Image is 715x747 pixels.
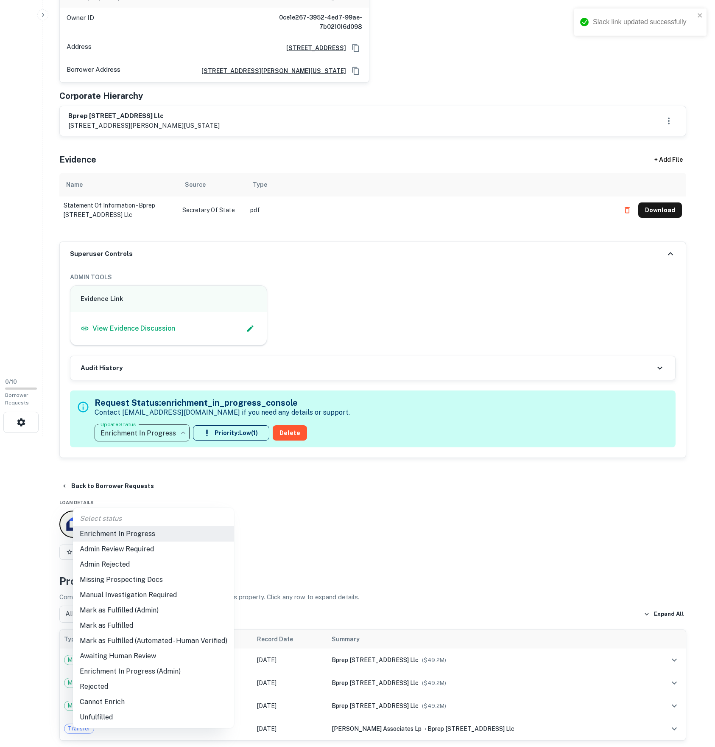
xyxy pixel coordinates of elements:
[73,603,234,618] li: Mark as Fulfilled (Admin)
[73,664,234,679] li: Enrichment In Progress (Admin)
[673,679,715,720] iframe: Chat Widget
[73,526,234,542] li: Enrichment In Progress
[73,618,234,633] li: Mark as Fulfilled
[73,542,234,557] li: Admin Review Required
[73,587,234,603] li: Manual Investigation Required
[73,557,234,572] li: Admin Rejected
[73,710,234,725] li: Unfulfilled
[73,679,234,694] li: Rejected
[593,17,695,27] div: Slack link updated successfully
[73,572,234,587] li: Missing Prospecting Docs
[697,12,703,20] button: close
[73,649,234,664] li: Awaiting Human Review
[73,694,234,710] li: Cannot Enrich
[73,633,234,649] li: Mark as Fulfilled (Automated - Human Verified)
